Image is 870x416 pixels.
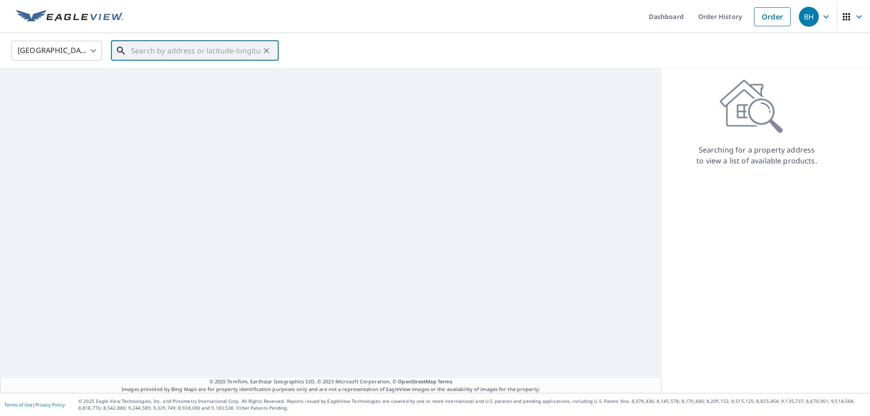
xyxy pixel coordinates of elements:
[754,7,791,26] a: Order
[11,38,102,63] div: [GEOGRAPHIC_DATA]
[696,144,817,166] p: Searching for a property address to view a list of available products.
[16,10,123,24] img: EV Logo
[5,402,33,408] a: Terms of Use
[438,378,453,385] a: Terms
[78,398,865,411] p: © 2025 Eagle View Technologies, Inc. and Pictometry International Corp. All Rights Reserved. Repo...
[35,402,65,408] a: Privacy Policy
[5,402,65,407] p: |
[131,38,260,63] input: Search by address or latitude-longitude
[209,378,453,386] span: © 2025 TomTom, Earthstar Geographics SIO, © 2025 Microsoft Corporation, ©
[398,378,436,385] a: OpenStreetMap
[260,44,273,57] button: Clear
[799,7,819,27] div: BH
